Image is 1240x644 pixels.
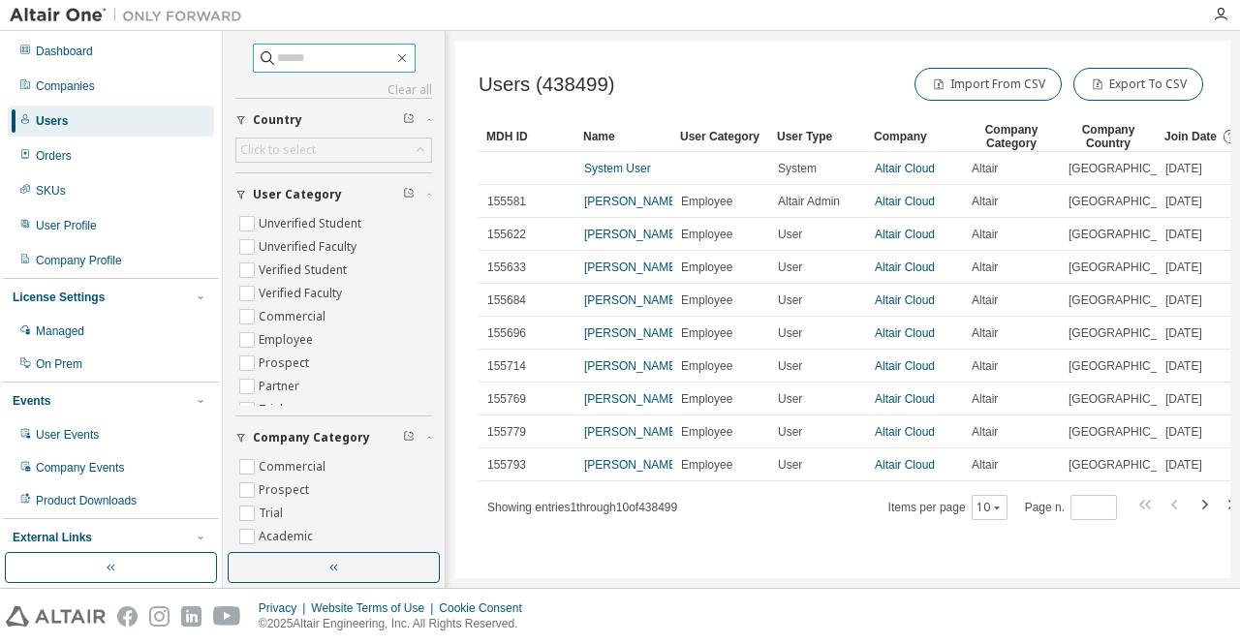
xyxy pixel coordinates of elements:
button: Export To CSV [1073,68,1203,101]
label: Prospect [259,478,313,502]
span: 155622 [487,227,526,242]
svg: Date when the user was first added or directly signed up. If the user was deleted and later re-ad... [1222,128,1239,145]
div: MDH ID [486,121,568,152]
label: Partner [259,375,303,398]
a: [PERSON_NAME] [584,392,680,406]
a: [PERSON_NAME] [584,425,680,439]
span: [GEOGRAPHIC_DATA] [1069,325,1190,341]
img: youtube.svg [213,606,241,627]
span: Altair [972,391,998,407]
span: Employee [681,424,732,440]
span: User [778,260,802,275]
a: System User [584,162,651,175]
span: Altair [972,260,998,275]
span: Altair [972,227,998,242]
label: Commercial [259,305,329,328]
span: [GEOGRAPHIC_DATA] [1069,424,1190,440]
a: [PERSON_NAME] [584,261,680,274]
a: Altair Cloud [875,458,935,472]
button: 10 [976,500,1003,515]
span: [GEOGRAPHIC_DATA] [1069,194,1190,209]
label: Unverified Student [259,212,365,235]
button: Import From CSV [914,68,1062,101]
button: Company Category [235,416,432,459]
span: 155633 [487,260,526,275]
div: Product Downloads [36,493,137,508]
span: 155769 [487,391,526,407]
a: Altair Cloud [875,261,935,274]
div: Privacy [259,600,311,616]
span: Company Category [253,430,370,445]
a: [PERSON_NAME] [584,195,680,208]
span: Altair [972,292,998,308]
a: [PERSON_NAME] [584,359,680,373]
span: Employee [681,391,732,407]
span: [DATE] [1165,325,1202,341]
a: Altair Cloud [875,392,935,406]
div: Companies [36,78,95,94]
span: User [778,457,802,473]
span: Employee [681,457,732,473]
span: Clear filter [403,112,415,128]
div: Click to select [240,142,316,158]
img: altair_logo.svg [6,606,106,627]
label: Prospect [259,352,313,375]
span: [GEOGRAPHIC_DATA] [1069,358,1190,374]
span: Altair [972,325,998,341]
span: 155684 [487,292,526,308]
span: [GEOGRAPHIC_DATA] [1069,260,1190,275]
div: License Settings [13,290,105,305]
label: Commercial [259,455,329,478]
span: Join Date [1164,130,1217,143]
a: Altair Cloud [875,195,935,208]
span: Employee [681,292,732,308]
span: 155714 [487,358,526,374]
a: Altair Cloud [875,293,935,307]
div: User Profile [36,218,97,233]
div: Company [874,121,955,152]
span: [GEOGRAPHIC_DATA] [1069,292,1190,308]
div: Website Terms of Use [311,600,439,616]
span: Employee [681,227,732,242]
span: [DATE] [1165,260,1202,275]
span: User [778,358,802,374]
span: [GEOGRAPHIC_DATA] [1069,391,1190,407]
span: User [778,325,802,341]
span: [DATE] [1165,391,1202,407]
span: Page n. [1025,495,1117,520]
span: User [778,391,802,407]
span: Showing entries 1 through 10 of 438499 [487,501,677,514]
a: Altair Cloud [875,228,935,241]
span: Altair [972,358,998,374]
a: Altair Cloud [875,326,935,340]
span: 155581 [487,194,526,209]
span: [DATE] [1165,194,1202,209]
span: Items per page [888,495,1007,520]
span: Users (438499) [479,74,615,96]
span: Employee [681,358,732,374]
div: User Category [680,121,761,152]
div: On Prem [36,356,82,372]
div: Events [13,393,50,409]
div: SKUs [36,183,66,199]
div: Company Events [36,460,124,475]
span: [GEOGRAPHIC_DATA] [1069,457,1190,473]
a: [PERSON_NAME] [584,458,680,472]
span: Altair [972,161,998,176]
span: Altair Admin [778,194,840,209]
label: Verified Student [259,259,351,282]
div: Click to select [236,138,431,162]
label: Verified Faculty [259,282,346,305]
span: Employee [681,260,732,275]
span: [DATE] [1165,457,1202,473]
label: Partner [259,548,303,571]
a: Altair Cloud [875,359,935,373]
a: [PERSON_NAME] [584,228,680,241]
div: User Events [36,427,99,443]
a: Altair Cloud [875,162,935,175]
div: External Links [13,530,92,545]
span: User Category [253,187,342,202]
span: [GEOGRAPHIC_DATA] [1069,227,1190,242]
span: Employee [681,325,732,341]
span: Altair [972,457,998,473]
